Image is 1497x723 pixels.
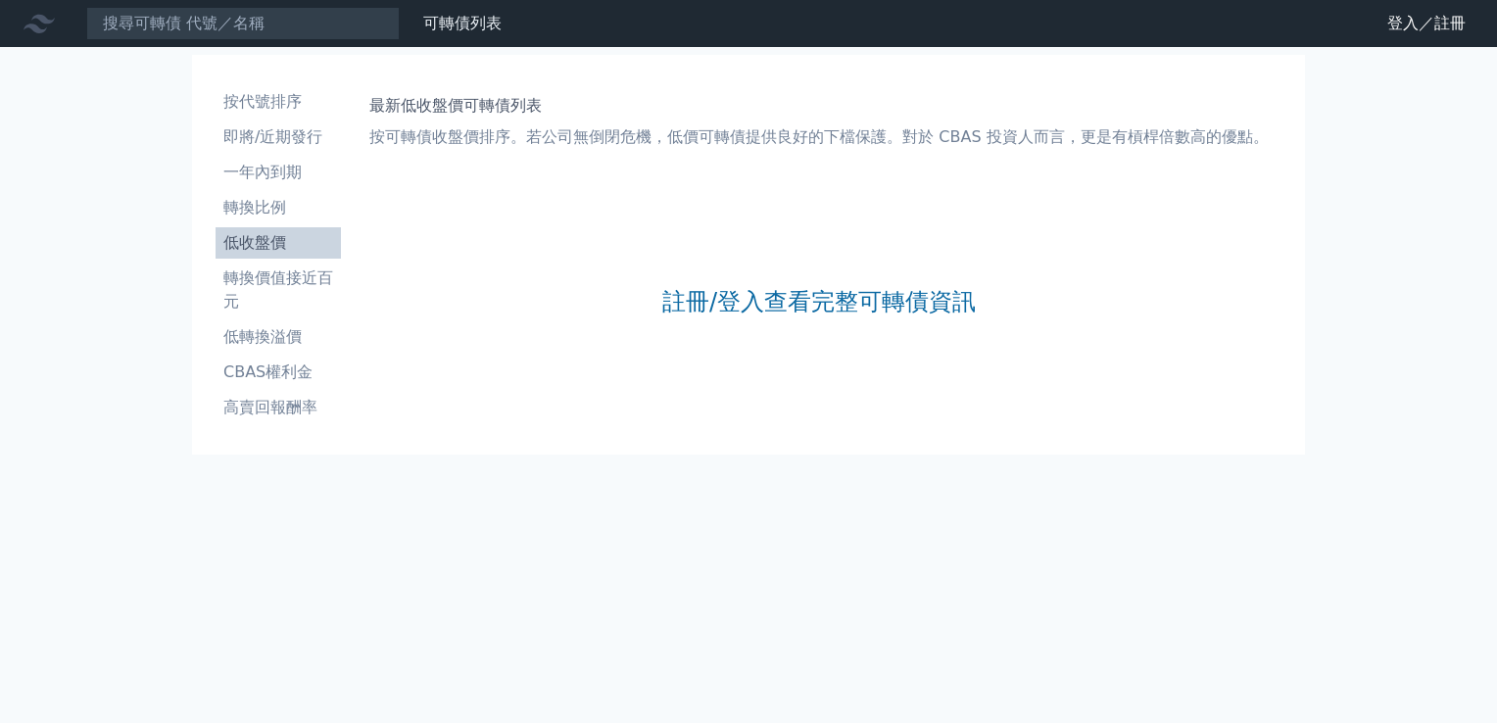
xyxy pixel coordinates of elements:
input: 搜尋可轉債 代號／名稱 [86,7,400,40]
a: 登入／註冊 [1372,8,1481,39]
a: 即將/近期發行 [216,121,341,153]
li: 一年內到期 [216,161,341,184]
li: 低轉換溢價 [216,325,341,349]
li: 按代號排序 [216,90,341,114]
a: CBAS權利金 [216,357,341,388]
li: CBAS權利金 [216,361,341,384]
a: 低轉換溢價 [216,321,341,353]
a: 可轉債列表 [423,14,502,32]
h1: 最新低收盤價可轉債列表 [369,94,1268,118]
a: 一年內到期 [216,157,341,188]
p: 按可轉債收盤價排序。若公司無倒閉危機，低價可轉債提供良好的下檔保護。對於 CBAS 投資人而言，更是有槓桿倍數高的優點。 [369,125,1268,149]
li: 低收盤價 [216,231,341,255]
li: 轉換比例 [216,196,341,219]
a: 高賣回報酬率 [216,392,341,423]
a: 註冊/登入查看完整可轉債資訊 [662,286,976,317]
a: 按代號排序 [216,86,341,118]
li: 轉換價值接近百元 [216,266,341,313]
li: 即將/近期發行 [216,125,341,149]
a: 轉換價值接近百元 [216,263,341,317]
li: 高賣回報酬率 [216,396,341,419]
a: 低收盤價 [216,227,341,259]
a: 轉換比例 [216,192,341,223]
